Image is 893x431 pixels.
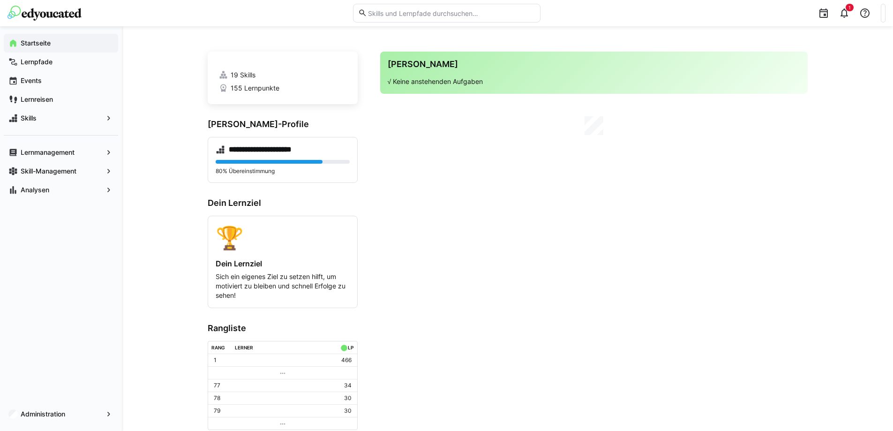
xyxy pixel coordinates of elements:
[216,272,350,300] p: Sich ein eigenes Ziel zu setzen hilft, um motiviert zu bleiben und schnell Erfolge zu sehen!
[214,382,220,389] p: 77
[216,224,350,251] div: 🏆
[219,70,346,80] a: 19 Skills
[208,119,358,129] h3: [PERSON_NAME]-Profile
[231,70,255,80] span: 19 Skills
[388,77,800,86] p: √ Keine anstehenden Aufgaben
[211,345,225,350] div: Rang
[344,394,352,402] p: 30
[344,382,352,389] p: 34
[848,5,851,10] span: 1
[348,345,353,350] div: LP
[214,394,220,402] p: 78
[235,345,253,350] div: Lerner
[214,407,220,415] p: 79
[214,356,217,364] p: 1
[344,407,352,415] p: 30
[216,167,350,175] p: 80% Übereinstimmung
[208,198,358,208] h3: Dein Lernziel
[216,259,350,268] h4: Dein Lernziel
[341,356,352,364] p: 466
[367,9,535,17] input: Skills und Lernpfade durchsuchen…
[388,59,800,69] h3: [PERSON_NAME]
[231,83,279,93] span: 155 Lernpunkte
[208,323,358,333] h3: Rangliste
